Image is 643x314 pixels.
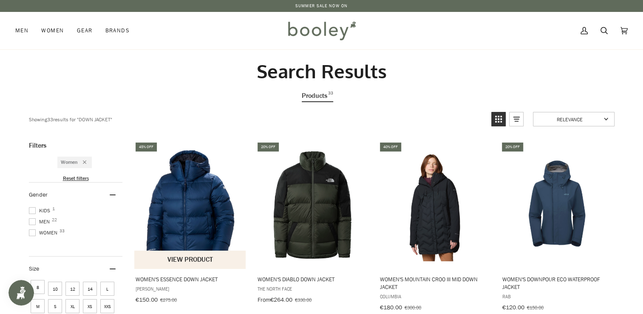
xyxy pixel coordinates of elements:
div: Showing results for " " [29,112,485,126]
a: Women's Diablo Down Jacket [256,141,369,306]
span: Size: 12 [65,282,79,296]
span: Women's Mountain Croo III Mid Down Jacket [380,275,490,291]
img: The North Face Women's Diablo Down Jacket Thyme / TNF Black - Booley Galway [256,148,369,261]
span: Size: XS [83,299,97,313]
span: €264.00 [270,296,292,304]
span: Kids [29,207,53,214]
a: Women [35,12,70,49]
span: Men [15,26,28,35]
div: 45% off [135,143,156,151]
a: Women's Downpour Eco Waterproof Jacket [501,141,613,314]
a: View Products Tab [302,90,333,102]
img: Booley [284,18,359,43]
div: 40% off [380,143,401,151]
a: Men [15,12,35,49]
span: Relevance [538,115,601,123]
span: Women's Downpour Eco Waterproof Jacket [502,275,612,291]
span: Women [41,26,64,35]
span: 33 [59,229,65,233]
span: Women [60,159,77,166]
span: Size: 8 [31,280,45,294]
iframe: Button to open loyalty program pop-up [8,280,34,305]
span: Columbia [380,293,490,300]
span: Size [29,265,39,273]
span: Brands [105,26,130,35]
a: View list mode [509,112,524,126]
span: Women's Diablo Down Jacket [258,275,368,283]
span: Size: S [48,299,62,313]
span: The North Face [258,285,368,292]
span: From [258,296,270,304]
a: Sort options [533,112,615,126]
span: 1 [52,207,55,211]
span: Rab [502,293,612,300]
span: €150.00 [527,304,543,311]
div: 20% off [258,143,279,151]
span: Size: 14 [83,282,97,296]
span: €330.00 [295,296,312,303]
span: Size: XL [65,299,79,313]
span: Size: L [100,282,114,296]
a: Brands [99,12,136,49]
span: [PERSON_NAME] [135,285,245,292]
a: View grid mode [491,112,506,126]
h2: Search Results [29,60,615,83]
span: Men [29,218,52,226]
span: Filters [29,141,46,150]
span: Women [29,229,60,237]
span: Gear [77,26,93,35]
span: €300.00 [404,304,421,311]
a: SUMMER SALE NOW ON [295,3,348,9]
button: View product [134,251,246,269]
a: Women's Essence Down Jacket [134,141,246,306]
span: 33 [328,90,333,101]
span: Size: M [31,299,45,313]
span: Women's Essence Down Jacket [135,275,245,283]
img: Helly Hansen Women's Essence Down Jacket Ocean - Booley Galway [134,148,246,261]
a: Women's Mountain Croo III Mid Down Jacket [378,141,491,314]
li: Reset filters [29,175,122,182]
span: €120.00 [502,303,524,311]
span: Size: 10 [48,282,62,296]
img: Columbia Women's Mountain Croo III Mid Down Jacket Black - Booley Galway [378,148,491,261]
span: Gender [29,191,48,199]
div: 20% off [502,143,523,151]
span: 22 [52,218,57,222]
span: Reset filters [62,175,88,182]
span: €275.00 [160,296,176,303]
span: Size: XXS [100,299,114,313]
a: Gear [71,12,99,49]
div: Remove filter: Women [77,159,86,166]
span: €180.00 [380,303,402,311]
b: 33 [47,115,53,123]
span: €150.00 [135,296,157,304]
